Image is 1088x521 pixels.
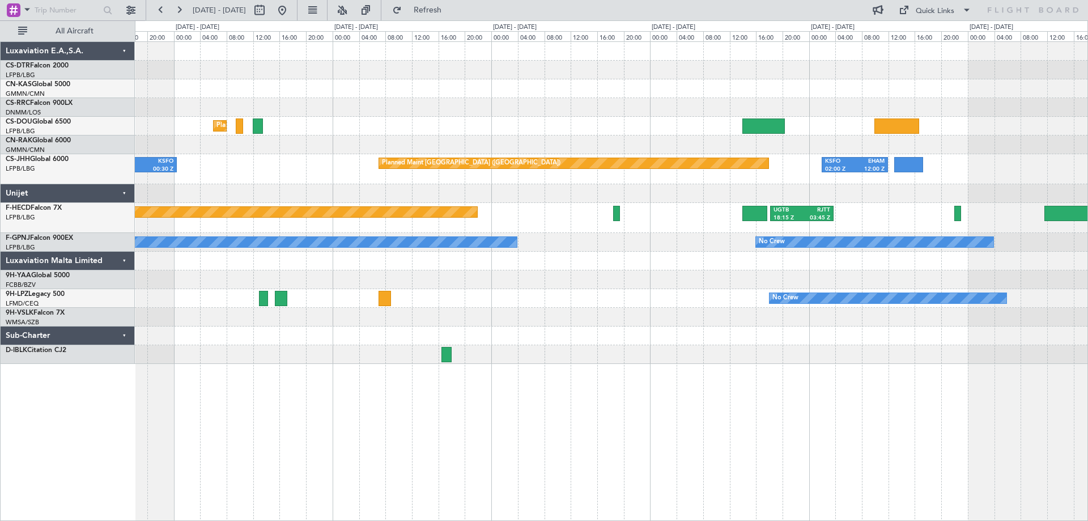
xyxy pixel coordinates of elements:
[916,6,954,17] div: Quick Links
[6,243,35,252] a: LFPB/LBG
[6,81,70,88] a: CN-KASGlobal 5000
[773,214,802,222] div: 18:15 Z
[176,23,219,32] div: [DATE] - [DATE]
[6,310,65,316] a: 9H-VSLKFalcon 7X
[6,100,73,107] a: CS-RRCFalcon 900LX
[889,31,915,41] div: 12:00
[6,62,69,69] a: CS-DTRFalcon 2000
[811,23,855,32] div: [DATE] - [DATE]
[29,27,120,35] span: All Aircraft
[6,71,35,79] a: LFPB/LBG
[359,31,386,41] div: 04:00
[759,234,785,251] div: No Crew
[6,291,65,298] a: 9H-LPZLegacy 500
[624,31,651,41] div: 20:00
[6,205,31,211] span: F-HECD
[6,81,32,88] span: CN-KAS
[279,31,306,41] div: 16:00
[253,31,280,41] div: 12:00
[825,166,855,173] div: 02:00 Z
[412,31,439,41] div: 12:00
[783,31,809,41] div: 20:00
[334,23,378,32] div: [DATE] - [DATE]
[6,100,30,107] span: CS-RRC
[493,23,537,32] div: [DATE] - [DATE]
[1047,31,1074,41] div: 12:00
[6,347,27,354] span: D-IBLK
[6,272,31,279] span: 9H-YAA
[802,206,830,214] div: RJTT
[306,31,333,41] div: 20:00
[6,235,73,242] a: F-GPNJFalcon 900EX
[893,1,977,19] button: Quick Links
[6,310,33,316] span: 9H-VSLK
[915,31,941,41] div: 16:00
[970,23,1013,32] div: [DATE] - [DATE]
[855,158,885,166] div: EHAM
[545,31,571,41] div: 08:00
[835,31,862,41] div: 04:00
[773,206,802,214] div: UGTB
[385,31,412,41] div: 08:00
[404,6,452,14] span: Refresh
[756,31,783,41] div: 16:00
[6,137,71,144] a: CN-RAKGlobal 6000
[6,347,66,354] a: D-IBLKCitation CJ2
[6,108,41,117] a: DNMM/LOS
[333,31,359,41] div: 00:00
[465,31,491,41] div: 20:00
[677,31,703,41] div: 04:00
[6,205,62,211] a: F-HECDFalcon 7X
[142,166,173,173] div: 00:30 Z
[200,31,227,41] div: 04:00
[703,31,730,41] div: 08:00
[6,164,35,173] a: LFPB/LBG
[6,62,30,69] span: CS-DTR
[855,166,885,173] div: 12:00 Z
[6,90,45,98] a: GMMN/CMN
[802,214,830,222] div: 03:45 Z
[862,31,889,41] div: 08:00
[6,213,35,222] a: LFPB/LBG
[382,155,560,172] div: Planned Maint [GEOGRAPHIC_DATA] ([GEOGRAPHIC_DATA])
[809,31,836,41] div: 00:00
[652,23,695,32] div: [DATE] - [DATE]
[825,158,855,166] div: KSFO
[491,31,518,41] div: 00:00
[227,31,253,41] div: 08:00
[968,31,994,41] div: 00:00
[571,31,597,41] div: 12:00
[6,291,28,298] span: 9H-LPZ
[147,31,174,41] div: 20:00
[6,235,30,242] span: F-GPNJ
[6,281,36,289] a: FCBB/BZV
[216,117,395,134] div: Planned Maint [GEOGRAPHIC_DATA] ([GEOGRAPHIC_DATA])
[772,290,798,307] div: No Crew
[193,5,246,15] span: [DATE] - [DATE]
[439,31,465,41] div: 16:00
[387,1,455,19] button: Refresh
[142,158,173,166] div: KSFO
[6,118,32,125] span: CS-DOU
[6,318,39,327] a: WMSA/SZB
[12,22,123,40] button: All Aircraft
[1021,31,1047,41] div: 08:00
[994,31,1021,41] div: 04:00
[597,31,624,41] div: 16:00
[6,118,71,125] a: CS-DOUGlobal 6500
[6,137,32,144] span: CN-RAK
[6,156,69,163] a: CS-JHHGlobal 6000
[730,31,756,41] div: 12:00
[6,127,35,135] a: LFPB/LBG
[6,156,30,163] span: CS-JHH
[6,299,39,308] a: LFMD/CEQ
[518,31,545,41] div: 04:00
[6,146,45,154] a: GMMN/CMN
[174,31,201,41] div: 00:00
[6,272,70,279] a: 9H-YAAGlobal 5000
[941,31,968,41] div: 20:00
[35,2,100,19] input: Trip Number
[650,31,677,41] div: 00:00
